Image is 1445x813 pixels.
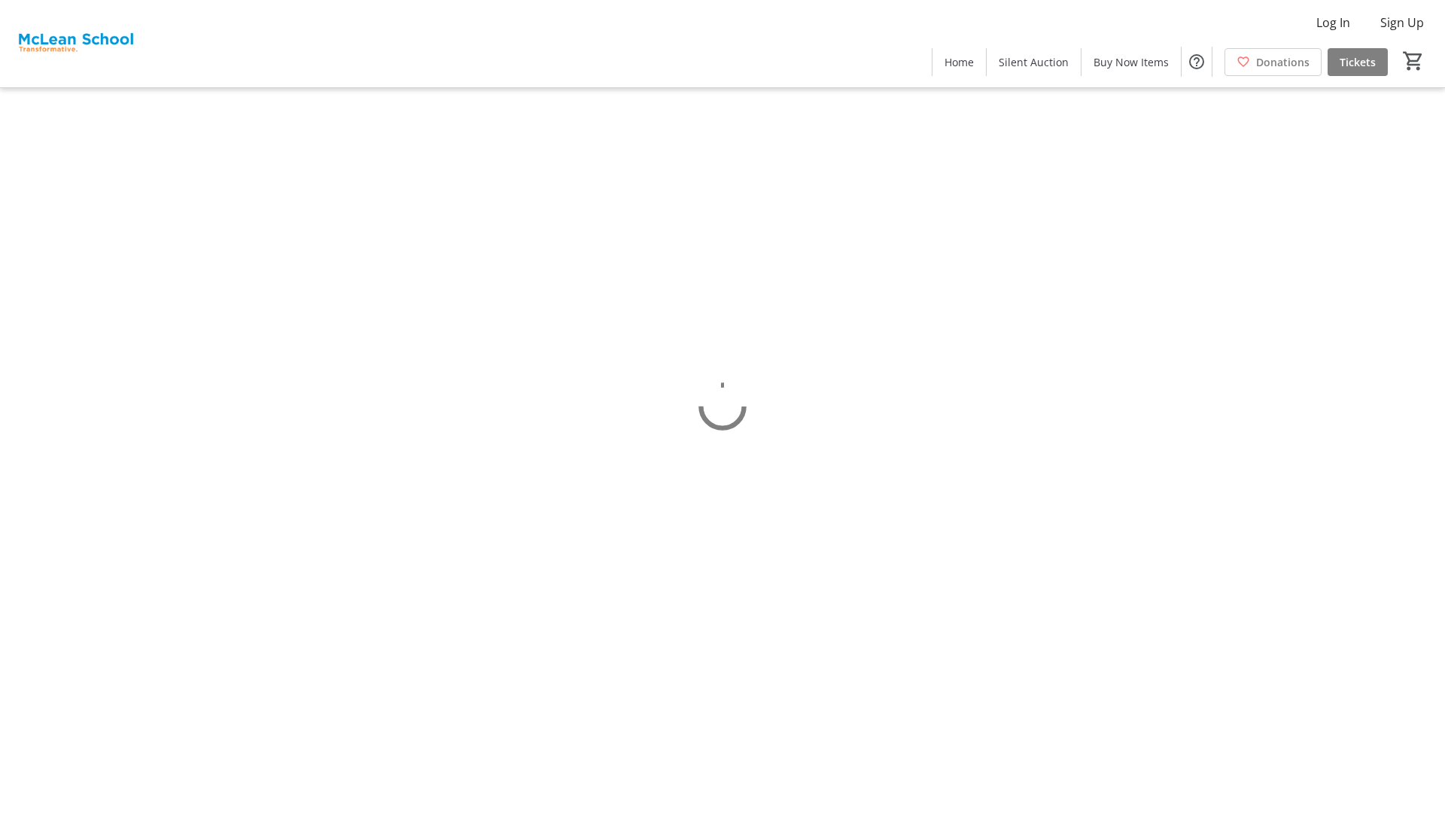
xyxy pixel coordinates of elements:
[1316,14,1350,32] span: Log In
[1340,54,1376,70] span: Tickets
[987,48,1081,76] a: Silent Auction
[1380,14,1424,32] span: Sign Up
[1224,48,1322,76] a: Donations
[1304,11,1362,35] button: Log In
[1182,47,1212,77] button: Help
[1400,47,1427,75] button: Cart
[1094,54,1169,70] span: Buy Now Items
[1256,54,1310,70] span: Donations
[1328,48,1388,76] a: Tickets
[999,54,1069,70] span: Silent Auction
[1081,48,1181,76] a: Buy Now Items
[1368,11,1436,35] button: Sign Up
[9,6,142,81] img: McLean School's Logo
[932,48,986,76] a: Home
[945,54,974,70] span: Home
